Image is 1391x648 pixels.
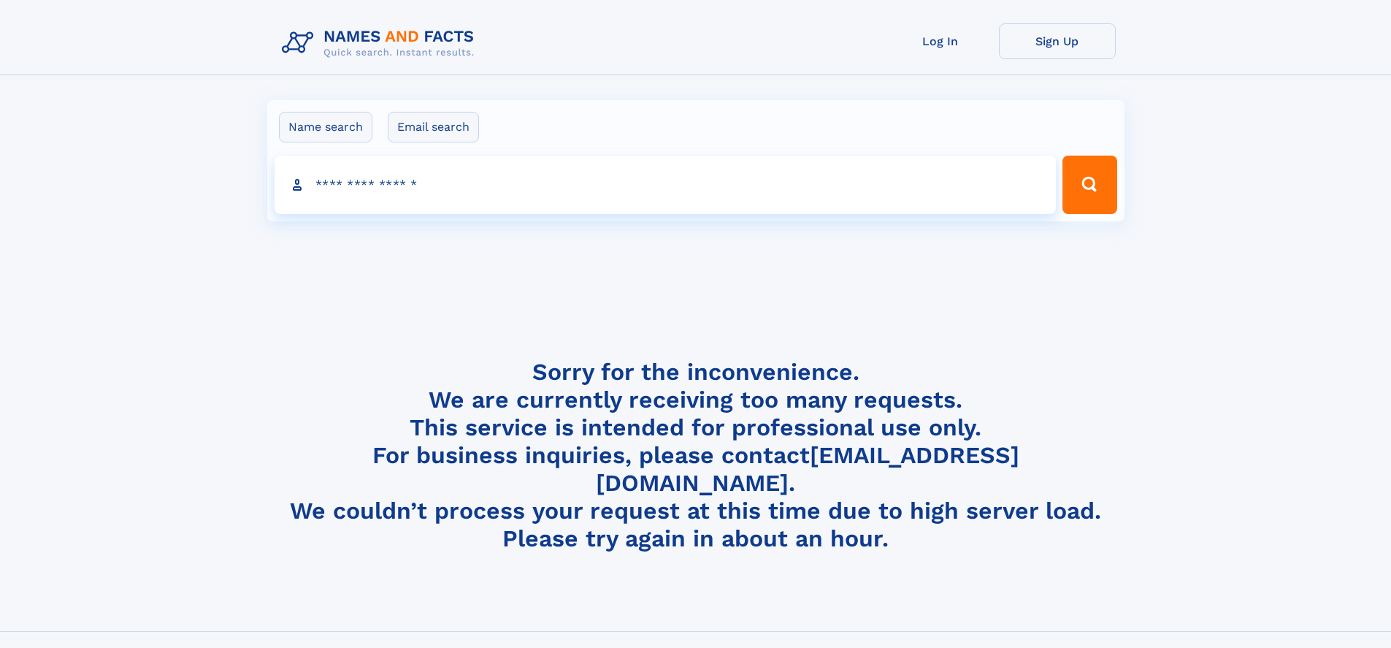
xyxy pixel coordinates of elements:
[1062,156,1116,214] button: Search Button
[999,23,1116,59] a: Sign Up
[388,112,479,142] label: Email search
[279,112,372,142] label: Name search
[275,156,1057,214] input: search input
[276,358,1116,553] h4: Sorry for the inconvenience. We are currently receiving too many requests. This service is intend...
[882,23,999,59] a: Log In
[596,441,1019,497] a: [EMAIL_ADDRESS][DOMAIN_NAME]
[276,23,486,63] img: Logo Names and Facts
